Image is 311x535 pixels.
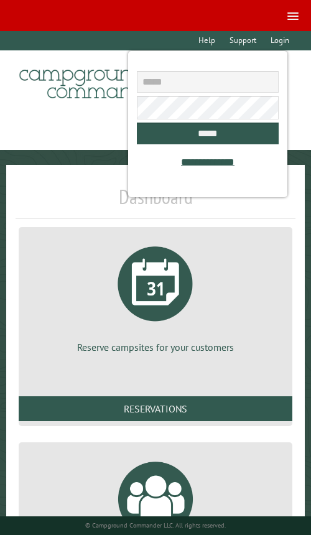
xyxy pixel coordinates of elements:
[16,55,171,104] img: Campground Commander
[34,237,277,354] a: Reserve campsites for your customers
[85,521,226,529] small: © Campground Commander LLC. All rights reserved.
[265,31,295,50] a: Login
[34,340,277,354] p: Reserve campsites for your customers
[16,185,295,219] h1: Dashboard
[192,31,221,50] a: Help
[224,31,262,50] a: Support
[19,396,292,421] a: Reservations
